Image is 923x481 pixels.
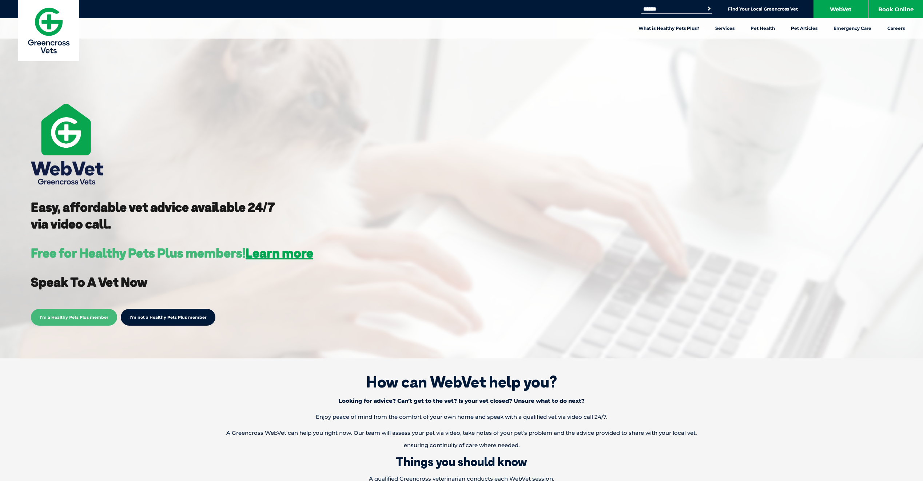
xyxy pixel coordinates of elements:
p: Looking for advice? Can’t get to the vet? Is your vet closed? Unsure what to do next? [101,395,822,407]
a: What is Healthy Pets Plus? [630,18,707,39]
p: Enjoy peace of mind from the comfort of your own home and speak with a qualified vet via video ca... [101,411,822,423]
h3: Free for Healthy Pets Plus members! [31,247,313,259]
a: I’m a Healthy Pets Plus member [31,314,117,320]
a: Pet Health [743,18,783,39]
a: Careers [879,18,913,39]
a: Learn more [246,245,313,261]
h2: Things you should know [11,455,912,469]
a: Pet Articles [783,18,825,39]
h1: How can WebVet help you? [11,373,912,391]
a: Find Your Local Greencross Vet [728,6,798,12]
strong: Easy, affordable vet advice available 24/7 via video call. [31,199,275,232]
span: I’m a Healthy Pets Plus member [31,309,117,326]
a: Emergency Care [825,18,879,39]
button: Search [705,5,713,12]
p: A Greencross WebVet can help you right now. Our team will assess your pet via video, take notes o... [101,427,822,452]
strong: Speak To A Vet Now [31,274,147,290]
a: Services [707,18,743,39]
a: I’m not a Healthy Pets Plus member [121,309,215,326]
